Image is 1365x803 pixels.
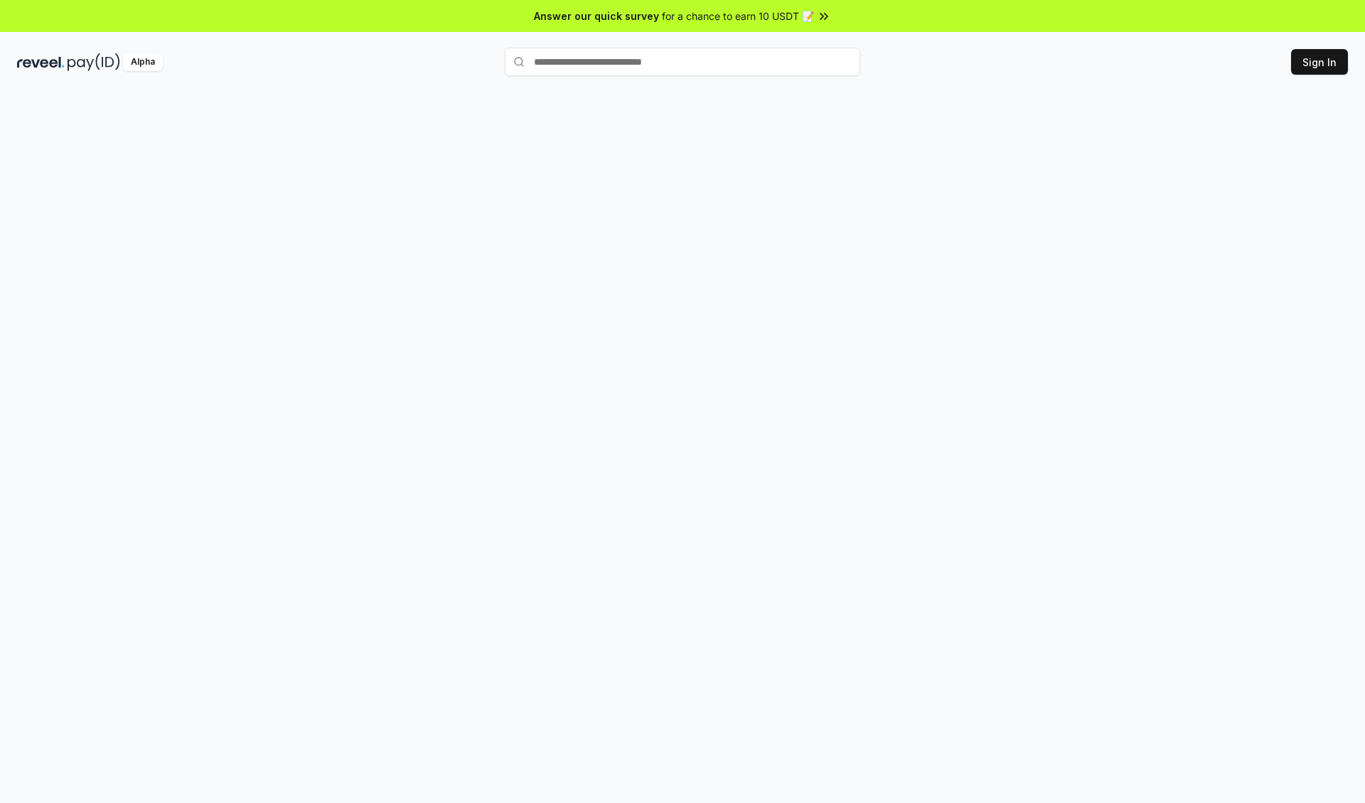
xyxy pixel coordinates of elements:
span: for a chance to earn 10 USDT 📝 [662,9,814,23]
div: Alpha [123,53,163,71]
img: reveel_dark [17,53,65,71]
button: Sign In [1291,49,1348,75]
span: Answer our quick survey [534,9,659,23]
img: pay_id [68,53,120,71]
